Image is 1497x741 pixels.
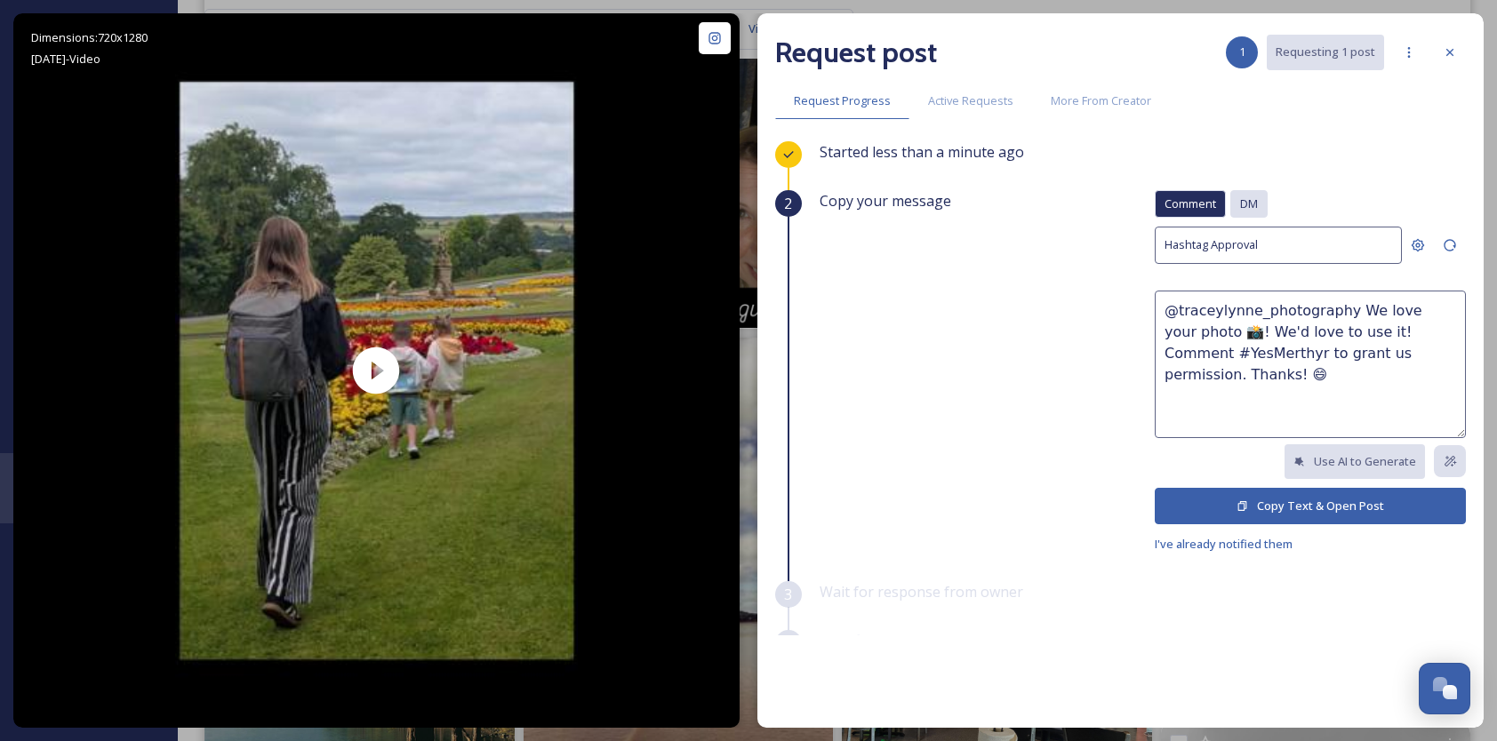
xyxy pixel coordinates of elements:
[175,13,577,728] img: thumbnail
[1267,35,1384,69] button: Requesting 1 post
[928,92,1013,109] span: Active Requests
[1419,663,1470,714] button: Open Chat
[784,584,792,605] span: 3
[1155,536,1293,552] span: I've already notified them
[1051,92,1151,109] span: More From Creator
[1165,195,1216,212] span: Comment
[820,190,951,211] span: Copy your message
[1165,236,1258,253] span: Hashtag Approval
[775,31,937,74] h2: Request post
[31,51,100,67] span: [DATE] - Video
[784,193,792,214] span: 2
[820,142,1024,162] span: Started less than a minute ago
[820,582,1023,602] span: Wait for response from owner
[1239,44,1245,60] span: 1
[1155,291,1466,438] textarea: @traceylynne_photography We love your photo 📸! We'd love to use it! Comment #YesMerthyr to grant ...
[1285,444,1425,479] button: Use AI to Generate
[794,92,891,109] span: Request Progress
[31,29,148,45] span: Dimensions: 720 x 1280
[1155,488,1466,524] button: Copy Text & Open Post
[784,633,792,654] span: 4
[1240,195,1258,212] span: DM
[820,631,944,650] span: View files in library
